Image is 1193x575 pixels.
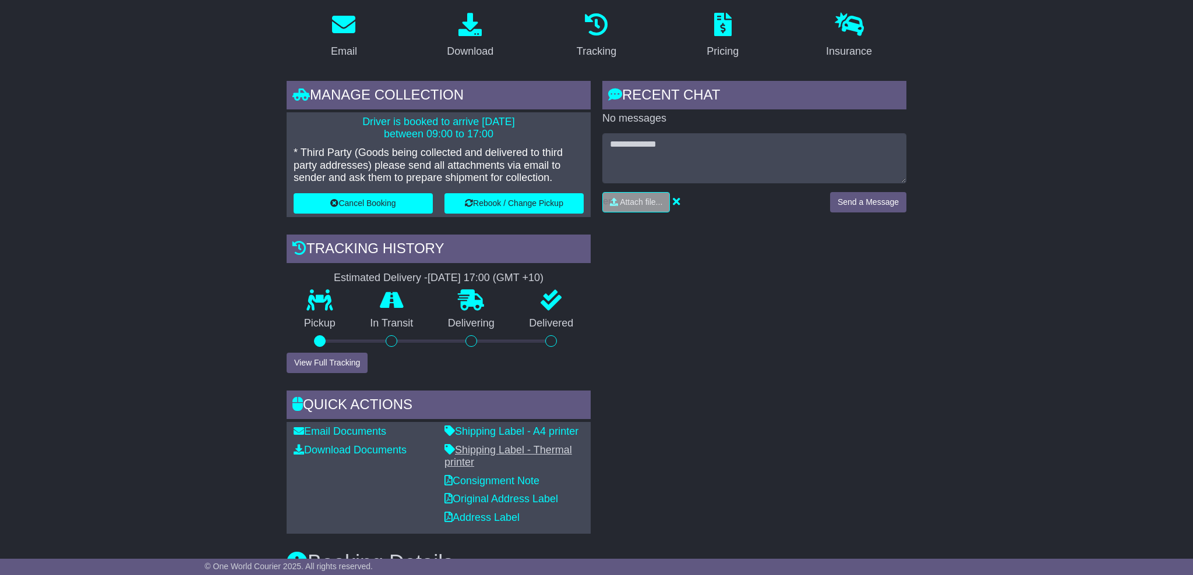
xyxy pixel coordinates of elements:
p: * Third Party (Goods being collected and delivered to third party addresses) please send all atta... [294,147,584,184]
a: Download [439,9,501,63]
p: No messages [602,112,906,125]
div: Estimated Delivery - [287,272,591,285]
h3: Booking Details [287,551,906,574]
div: Tracking history [287,235,591,266]
button: Cancel Booking [294,193,433,214]
div: Insurance [826,44,872,59]
a: Download Documents [294,444,407,456]
div: Manage collection [287,81,591,112]
p: Delivered [512,317,591,330]
a: Tracking [569,9,624,63]
a: Insurance [818,9,880,63]
a: Pricing [699,9,746,63]
p: In Transit [353,317,431,330]
div: [DATE] 17:00 (GMT +10) [428,272,543,285]
a: Consignment Note [444,475,539,487]
a: Email Documents [294,425,386,437]
a: Shipping Label - Thermal printer [444,444,572,468]
button: Send a Message [830,192,906,212]
p: Pickup [287,317,353,330]
div: Download [447,44,493,59]
p: Delivering [430,317,512,330]
a: Original Address Label [444,493,558,505]
div: Email [331,44,357,59]
button: View Full Tracking [287,353,368,373]
a: Email [323,9,365,63]
span: © One World Courier 2025. All rights reserved. [204,562,373,571]
p: Driver is booked to arrive [DATE] between 09:00 to 17:00 [294,116,584,141]
a: Shipping Label - A4 printer [444,425,578,437]
div: Tracking [577,44,616,59]
div: RECENT CHAT [602,81,906,112]
button: Rebook / Change Pickup [444,193,584,214]
div: Pricing [707,44,739,59]
a: Address Label [444,512,520,523]
div: Quick Actions [287,391,591,422]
